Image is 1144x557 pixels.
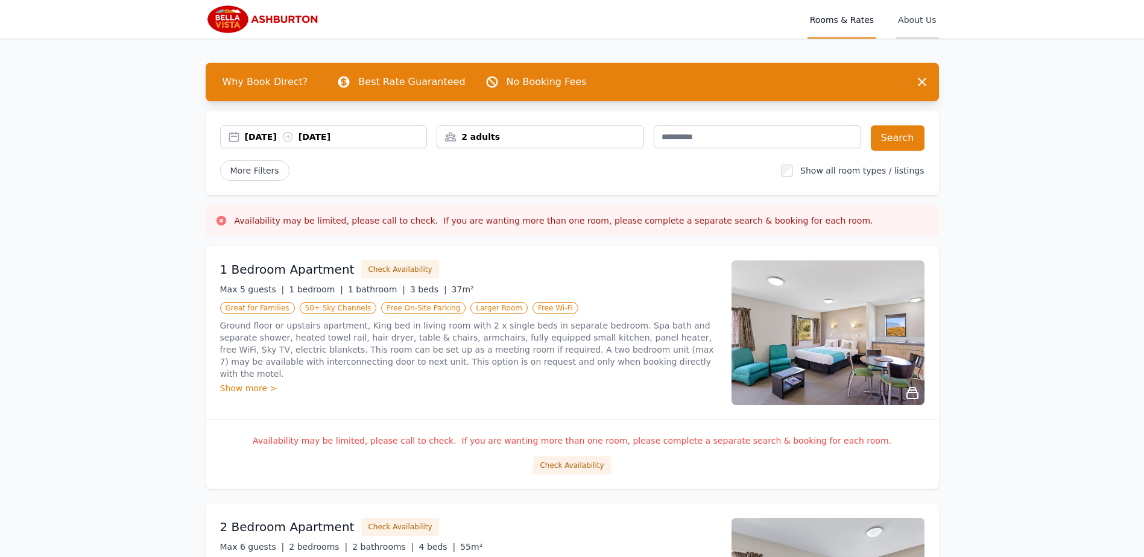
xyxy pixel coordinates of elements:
[871,125,924,151] button: Search
[289,285,343,294] span: 1 bedroom |
[352,542,414,552] span: 2 bathrooms |
[289,542,347,552] span: 2 bedrooms |
[452,285,474,294] span: 37m²
[220,302,295,314] span: Great for Families
[235,215,873,227] h3: Availability may be limited, please call to check. If you are wanting more than one room, please ...
[220,261,355,278] h3: 1 Bedroom Apartment
[300,302,377,314] span: 50+ Sky Channels
[206,5,322,34] img: Bella Vista Ashburton
[460,542,482,552] span: 55m²
[437,131,643,143] div: 2 adults
[800,166,924,175] label: Show all room types / listings
[220,542,285,552] span: Max 6 guests |
[220,285,285,294] span: Max 5 guests |
[532,302,578,314] span: Free Wi-Fi
[245,131,427,143] div: [DATE] [DATE]
[533,456,610,474] button: Check Availability
[507,75,587,89] p: No Booking Fees
[220,160,289,181] span: More Filters
[361,518,438,536] button: Check Availability
[410,285,447,294] span: 3 beds |
[361,260,438,278] button: Check Availability
[220,382,717,394] div: Show more >
[381,302,466,314] span: Free On-Site Parking
[358,75,465,89] p: Best Rate Guaranteed
[470,302,528,314] span: Larger Room
[213,70,318,94] span: Why Book Direct?
[220,435,924,447] p: Availability may be limited, please call to check. If you are wanting more than one room, please ...
[220,319,717,380] p: Ground floor or upstairs apartment, King bed in living room with 2 x single beds in separate bedr...
[348,285,405,294] span: 1 bathroom |
[419,542,456,552] span: 4 beds |
[220,518,355,535] h3: 2 Bedroom Apartment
